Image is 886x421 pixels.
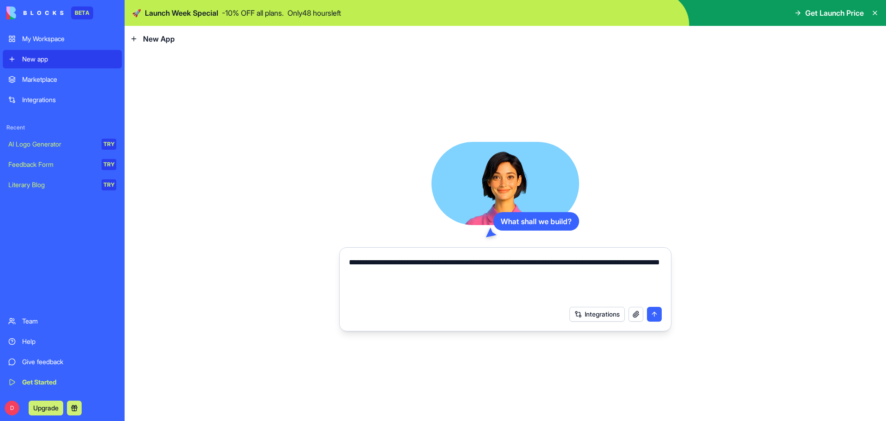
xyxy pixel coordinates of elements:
[22,317,116,326] div: Team
[3,50,122,68] a: New app
[145,7,218,18] span: Launch Week Special
[132,7,141,18] span: 🚀
[493,212,579,231] div: What shall we build?
[22,34,116,43] div: My Workspace
[22,75,116,84] div: Marketplace
[6,6,64,19] img: logo
[569,307,625,322] button: Integrations
[3,124,122,131] span: Recent
[22,337,116,346] div: Help
[102,179,116,190] div: TRY
[3,70,122,89] a: Marketplace
[3,353,122,371] a: Give feedback
[71,6,93,19] div: BETA
[3,155,122,174] a: Feedback FormTRY
[3,332,122,351] a: Help
[29,403,63,412] a: Upgrade
[8,160,95,169] div: Feedback Form
[287,7,341,18] p: Only 48 hours left
[3,176,122,194] a: Literary BlogTRY
[22,95,116,104] div: Integrations
[6,6,93,19] a: BETA
[22,378,116,387] div: Get Started
[3,30,122,48] a: My Workspace
[805,7,864,18] span: Get Launch Price
[143,33,175,44] span: New App
[3,312,122,330] a: Team
[8,180,95,189] div: Literary Blog
[22,55,116,64] div: New app
[22,357,116,366] div: Give feedback
[29,401,63,415] button: Upgrade
[3,91,122,109] a: Integrations
[8,140,95,149] div: AI Logo Generator
[3,135,122,153] a: AI Logo GeneratorTRY
[3,373,122,391] a: Get Started
[5,401,19,415] span: D
[102,139,116,150] div: TRY
[102,159,116,170] div: TRY
[222,7,284,18] p: - 10 % OFF all plans.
